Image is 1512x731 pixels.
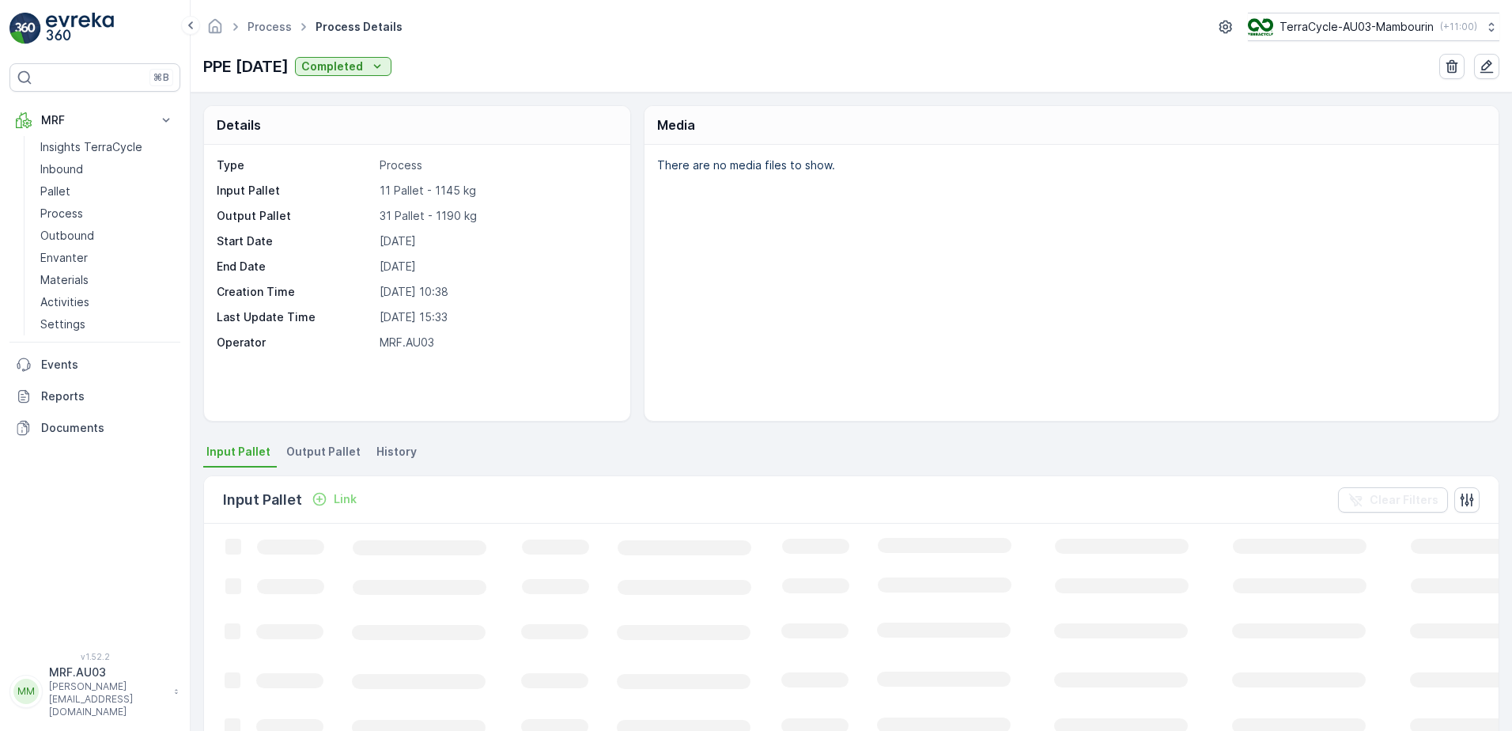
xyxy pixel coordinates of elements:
[334,491,357,507] p: Link
[217,208,373,224] p: Output Pallet
[13,679,39,704] div: MM
[380,335,614,350] p: MRF.AU03
[40,316,85,332] p: Settings
[380,284,614,300] p: [DATE] 10:38
[380,259,614,275] p: [DATE]
[9,381,180,412] a: Reports
[305,490,363,509] button: Link
[217,284,373,300] p: Creation Time
[1280,19,1434,35] p: TerraCycle-AU03-Mambourin
[40,228,94,244] p: Outbound
[40,294,89,310] p: Activities
[41,420,174,436] p: Documents
[40,184,70,199] p: Pallet
[380,183,614,199] p: 11 Pallet - 1145 kg
[1248,18,1273,36] img: image_D6FFc8H.png
[657,116,695,134] p: Media
[34,158,180,180] a: Inbound
[34,291,180,313] a: Activities
[49,665,166,680] p: MRF.AU03
[203,55,289,78] p: PPE [DATE]
[248,20,292,33] a: Process
[380,208,614,224] p: 31 Pallet - 1190 kg
[217,157,373,173] p: Type
[217,335,373,350] p: Operator
[9,13,41,44] img: logo
[1440,21,1477,33] p: ( +11:00 )
[380,157,614,173] p: Process
[1370,492,1438,508] p: Clear Filters
[34,203,180,225] a: Process
[41,388,174,404] p: Reports
[657,157,1482,173] p: There are no media files to show.
[217,309,373,325] p: Last Update Time
[153,71,169,84] p: ⌘B
[40,250,88,266] p: Envanter
[9,652,180,661] span: v 1.52.2
[41,112,149,128] p: MRF
[41,357,174,373] p: Events
[301,59,363,74] p: Completed
[206,444,270,460] span: Input Pallet
[34,136,180,158] a: Insights TerraCycle
[9,104,180,136] button: MRF
[34,180,180,203] a: Pallet
[217,116,261,134] p: Details
[1248,13,1499,41] button: TerraCycle-AU03-Mambourin(+11:00)
[223,489,302,511] p: Input Pallet
[40,161,83,177] p: Inbound
[380,233,614,249] p: [DATE]
[9,412,180,444] a: Documents
[380,309,614,325] p: [DATE] 15:33
[34,313,180,335] a: Settings
[49,680,166,718] p: [PERSON_NAME][EMAIL_ADDRESS][DOMAIN_NAME]
[9,349,180,381] a: Events
[9,665,180,718] button: MMMRF.AU03[PERSON_NAME][EMAIL_ADDRESS][DOMAIN_NAME]
[206,24,224,37] a: Homepage
[217,183,373,199] p: Input Pallet
[34,247,180,269] a: Envanter
[217,259,373,275] p: End Date
[40,206,83,222] p: Process
[40,272,89,288] p: Materials
[34,269,180,291] a: Materials
[286,444,361,460] span: Output Pallet
[376,444,417,460] span: History
[34,225,180,247] a: Outbound
[1338,487,1448,513] button: Clear Filters
[40,139,142,155] p: Insights TerraCycle
[312,19,406,35] span: Process Details
[295,57,391,76] button: Completed
[46,13,114,44] img: logo_light-DOdMpM7g.png
[217,233,373,249] p: Start Date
